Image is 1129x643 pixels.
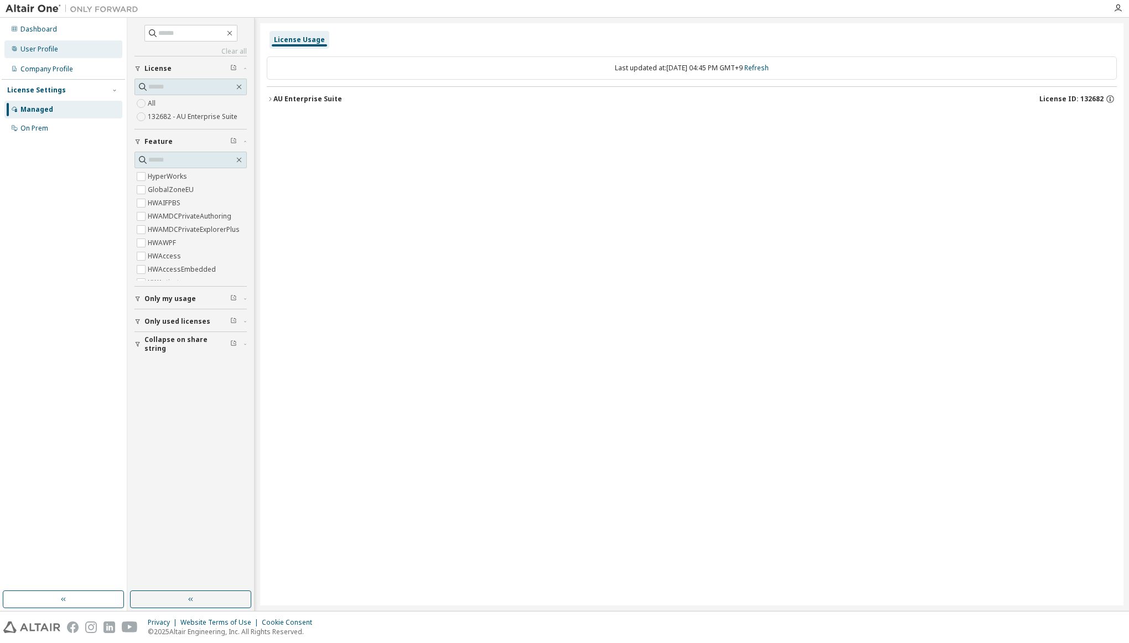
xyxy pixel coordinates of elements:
button: Only my usage [134,287,247,311]
div: Last updated at: [DATE] 04:45 PM GMT+9 [267,56,1117,80]
span: Clear filter [230,64,237,73]
label: HyperWorks [148,170,189,183]
span: Feature [144,137,173,146]
div: Cookie Consent [262,618,319,627]
span: Clear filter [230,317,237,326]
div: Company Profile [20,65,73,74]
div: Managed [20,105,53,114]
button: Feature [134,129,247,154]
span: Clear filter [230,340,237,349]
button: Collapse on share string [134,332,247,356]
span: Only used licenses [144,317,210,326]
img: altair_logo.svg [3,621,60,633]
div: User Profile [20,45,58,54]
label: 132682 - AU Enterprise Suite [148,110,240,123]
img: Altair One [6,3,144,14]
label: GlobalZoneEU [148,183,196,196]
div: Website Terms of Use [180,618,262,627]
span: Only my usage [144,294,196,303]
p: © 2025 Altair Engineering, Inc. All Rights Reserved. [148,627,319,636]
div: Dashboard [20,25,57,34]
label: HWActivate [148,276,185,289]
label: All [148,97,158,110]
img: youtube.svg [122,621,138,633]
label: HWAccess [148,250,183,263]
div: Privacy [148,618,180,627]
button: AU Enterprise SuiteLicense ID: 132682 [267,87,1117,111]
div: AU Enterprise Suite [273,95,342,103]
button: Only used licenses [134,309,247,334]
div: License Settings [7,86,66,95]
label: HWAWPF [148,236,178,250]
span: License [144,64,172,73]
label: HWAIFPBS [148,196,183,210]
div: License Usage [274,35,325,44]
a: Refresh [744,63,769,72]
button: License [134,56,247,81]
span: License ID: 132682 [1039,95,1104,103]
span: Collapse on share string [144,335,230,353]
label: HWAMDCPrivateAuthoring [148,210,234,223]
label: HWAMDCPrivateExplorerPlus [148,223,242,236]
span: Clear filter [230,294,237,303]
img: instagram.svg [85,621,97,633]
img: facebook.svg [67,621,79,633]
div: On Prem [20,124,48,133]
a: Clear all [134,47,247,56]
span: Clear filter [230,137,237,146]
img: linkedin.svg [103,621,115,633]
label: HWAccessEmbedded [148,263,218,276]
